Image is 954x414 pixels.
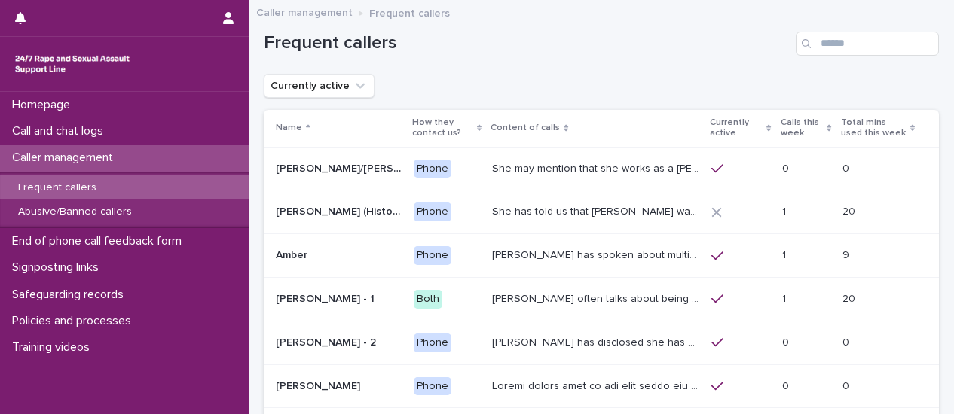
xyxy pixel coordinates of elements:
[782,202,789,218] p: 1
[782,246,789,262] p: 1
[276,246,310,262] p: Amber
[782,377,792,393] p: 0
[842,202,858,218] p: 20
[6,260,111,275] p: Signposting links
[412,114,474,142] p: How they contact us?
[12,49,133,79] img: rhQMoQhaT3yELyF149Cw
[492,290,702,306] p: Amy often talks about being raped a night before or 2 weeks ago or a month ago. She also makes re...
[6,98,82,112] p: Homepage
[6,151,125,165] p: Caller management
[6,234,194,248] p: End of phone call feedback form
[782,333,792,349] p: 0
[414,377,451,396] div: Phone
[6,124,115,139] p: Call and chat logs
[264,74,375,98] button: Currently active
[492,202,702,218] p: She has told us that Prince Andrew was involved with her abuse. Men from Hollywood (or 'Hollywood...
[276,333,379,349] p: [PERSON_NAME] - 2
[796,32,939,56] input: Search
[6,340,102,355] p: Training videos
[264,147,939,190] tr: [PERSON_NAME]/[PERSON_NAME] (Anon/'I don't know'/'I can't remember')[PERSON_NAME]/[PERSON_NAME] (...
[710,114,763,142] p: Currently active
[492,246,702,262] p: Amber has spoken about multiple experiences of sexual abuse. Amber told us she is now 18 (as of 0...
[492,333,702,349] p: Amy has disclosed she has survived two rapes, one in the UK and the other in Australia in 2013. S...
[781,114,824,142] p: Calls this week
[842,160,852,175] p: 0
[264,364,939,408] tr: [PERSON_NAME][PERSON_NAME] PhoneLoremi dolors amet co adi elit seddo eiu tempor in u labor et dol...
[256,3,353,20] a: Caller management
[276,160,405,175] p: Abbie/Emily (Anon/'I don't know'/'I can't remember')
[841,114,907,142] p: Total mins used this week
[842,377,852,393] p: 0
[492,377,702,393] p: Andrew shared that he has been raped and beaten by a group of men in or near his home twice withi...
[6,288,136,302] p: Safeguarding records
[414,202,451,221] div: Phone
[264,32,790,54] h1: Frequent callers
[264,321,939,364] tr: [PERSON_NAME] - 2[PERSON_NAME] - 2 Phone[PERSON_NAME] has disclosed she has survived two rapes, o...
[264,277,939,321] tr: [PERSON_NAME] - 1[PERSON_NAME] - 1 Both[PERSON_NAME] often talks about being raped a night before...
[782,290,789,306] p: 1
[491,120,560,136] p: Content of calls
[842,333,852,349] p: 0
[782,160,792,175] p: 0
[276,290,378,306] p: [PERSON_NAME] - 1
[276,120,302,136] p: Name
[264,234,939,278] tr: AmberAmber Phone[PERSON_NAME] has spoken about multiple experiences of [MEDICAL_DATA]. [PERSON_NA...
[414,333,451,352] div: Phone
[276,377,363,393] p: [PERSON_NAME]
[6,314,143,328] p: Policies and processes
[369,4,450,20] p: Frequent callers
[6,205,144,218] p: Abusive/Banned callers
[414,290,442,309] div: Both
[414,246,451,265] div: Phone
[276,202,405,218] p: [PERSON_NAME] (Historic Plan)
[414,160,451,178] div: Phone
[492,160,702,175] p: She may mention that she works as a Nanny, looking after two children. Abbie / Emily has let us k...
[6,181,109,194] p: Frequent callers
[842,290,858,306] p: 20
[264,190,939,234] tr: [PERSON_NAME] (Historic Plan)[PERSON_NAME] (Historic Plan) PhoneShe has told us that [PERSON_NAME...
[842,246,852,262] p: 9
